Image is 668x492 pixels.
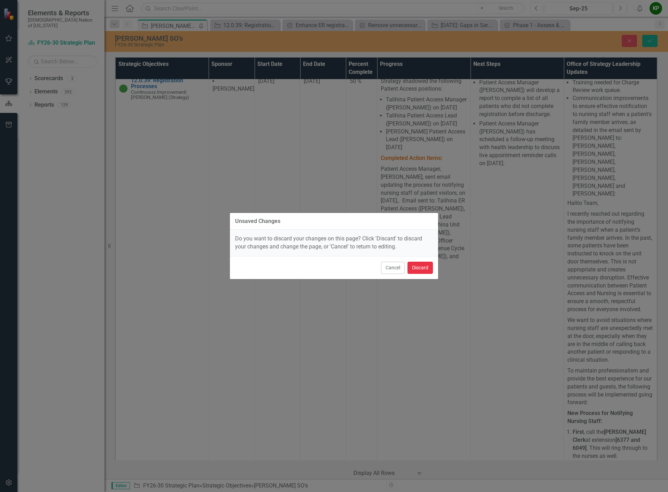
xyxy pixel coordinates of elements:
[381,262,405,274] button: Cancel
[16,46,83,88] li: Requirement for additional training on specific payers, including Medicaid, Medicare, and Veteran...
[16,88,83,147] li: Exploration of online training schedule for all Benefit Coordinators ([GEOGRAPHIC_DATA]) and Trib...
[235,218,280,224] div: Unsaved Changes
[407,262,433,274] button: Discard
[2,2,83,27] p: Meetings with Benefit Coordinator leadership were held on [DATE] and [DATE].
[2,32,83,41] p: Key discussion points included:
[230,230,438,256] div: Do you want to discard your changes on this page? Click 'Discard' to discard your changes and cha...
